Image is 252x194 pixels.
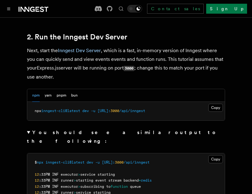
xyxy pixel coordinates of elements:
[127,5,142,12] button: Toggle dark mode
[35,178,39,183] span: 12
[5,5,12,12] button: Toggle navigation
[206,4,247,14] a: Sign Up
[39,172,78,177] span: :33PM INF executor
[74,178,76,183] span: >
[111,184,128,189] span: function
[78,184,80,189] span: >
[124,66,134,71] code: 3000
[208,155,223,163] button: Copy
[80,184,111,189] span: subscribing to
[111,109,119,113] span: 3000
[27,128,225,146] summary: You should see a similar output to the following:
[71,89,78,102] button: bun
[208,104,223,112] button: Copy
[82,109,89,113] span: dev
[39,184,78,189] span: :33PM INF executor
[27,33,127,41] a: 2. Run the Inngest Dev Server
[78,172,80,177] span: >
[39,178,74,183] span: :33PM INF runner
[141,178,152,183] span: redis
[46,160,85,165] span: inngest-cli@latest
[139,178,141,183] span: =
[130,184,141,189] span: queue
[147,4,204,14] a: Contact sales
[35,184,39,189] span: 12
[76,178,139,183] span: starting event stream backend
[80,172,115,177] span: service starting
[57,89,66,102] button: pnpm
[115,160,124,165] span: 3000
[32,89,40,102] button: npm
[102,160,115,165] span: [URL]:
[45,89,52,102] button: yarn
[124,160,150,165] span: /api/inngest
[35,160,37,165] span: $
[37,160,43,165] span: npx
[117,5,125,12] button: Find something...
[35,172,39,177] span: 12
[27,129,217,144] strong: You should see a similar output to the following:
[27,46,225,81] p: Next, start the , which is a fast, in-memory version of Inngest where you can quickly send and vi...
[95,160,100,165] span: -u
[119,109,145,113] span: /api/inngest
[41,109,80,113] span: inngest-cli@latest
[87,160,93,165] span: dev
[58,47,101,53] a: Inngest Dev Server
[91,109,95,113] span: -u
[35,109,41,113] span: npx
[98,109,111,113] span: [URL]:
